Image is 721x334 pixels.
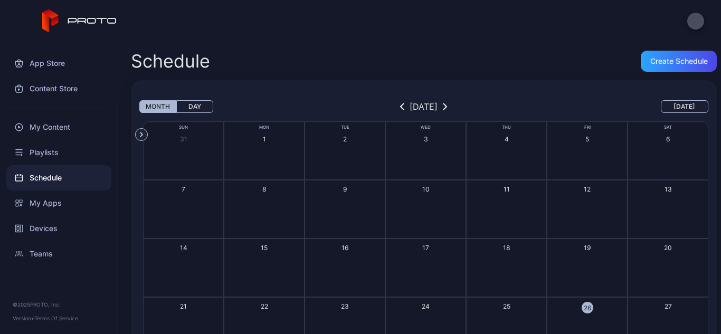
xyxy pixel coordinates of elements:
div: 12 [584,185,591,194]
div: 17 [422,243,429,252]
button: 1 [224,121,305,180]
div: 22 [261,302,268,311]
div: 20 [664,243,672,252]
div: 23 [341,302,349,311]
button: 11 [466,180,547,238]
button: Day [176,100,213,113]
button: 31 [143,121,224,180]
div: 16 [341,243,348,252]
div: 21 [180,302,187,311]
a: App Store [6,51,111,76]
div: 13 [665,185,672,194]
button: 18 [466,238,547,297]
a: Schedule [6,165,111,190]
div: 2 [343,135,347,144]
div: 18 [503,243,510,252]
button: 3 [385,121,466,180]
span: Version • [13,315,34,321]
h2: Schedule [131,52,210,71]
div: 3 [424,135,428,144]
button: 2 [305,121,385,180]
div: 19 [584,243,591,252]
button: 20 [628,238,708,297]
div: Thu [466,124,547,131]
div: Sat [628,124,708,131]
div: Wed [385,124,466,131]
button: 5 [547,121,628,180]
button: 4 [466,121,547,180]
div: [DATE] [410,100,438,113]
a: Teams [6,241,111,266]
div: 8 [262,185,266,194]
div: Create Schedule [650,57,708,65]
div: 31 [180,135,187,144]
button: 7 [143,180,224,238]
a: Devices [6,216,111,241]
button: 13 [628,180,708,238]
button: 15 [224,238,305,297]
button: Create Schedule [641,51,717,72]
div: 7 [182,185,185,194]
div: 1 [263,135,266,144]
button: 12 [547,180,628,238]
a: Playlists [6,140,111,165]
button: 10 [385,180,466,238]
a: My Content [6,114,111,140]
div: 25 [503,302,510,311]
button: 8 [224,180,305,238]
div: 26 [582,302,593,313]
div: © 2025 PROTO, Inc. [13,300,105,309]
div: Sun [143,124,224,131]
button: [DATE] [661,100,708,113]
div: 11 [504,185,510,194]
div: Tue [305,124,385,131]
div: Mon [224,124,305,131]
button: 14 [143,238,224,297]
div: 15 [261,243,268,252]
div: 14 [180,243,187,252]
button: 17 [385,238,466,297]
button: 19 [547,238,628,297]
div: Fri [547,124,628,131]
button: 6 [628,121,708,180]
div: 24 [422,302,430,311]
a: Content Store [6,76,111,101]
div: 27 [665,302,672,311]
div: 4 [505,135,509,144]
div: 6 [666,135,670,144]
div: 9 [343,185,347,194]
button: Month [139,100,176,113]
a: My Apps [6,190,111,216]
button: 16 [305,238,385,297]
a: Terms Of Service [34,315,78,321]
div: 5 [585,135,589,144]
div: 10 [422,185,430,194]
button: 9 [305,180,385,238]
